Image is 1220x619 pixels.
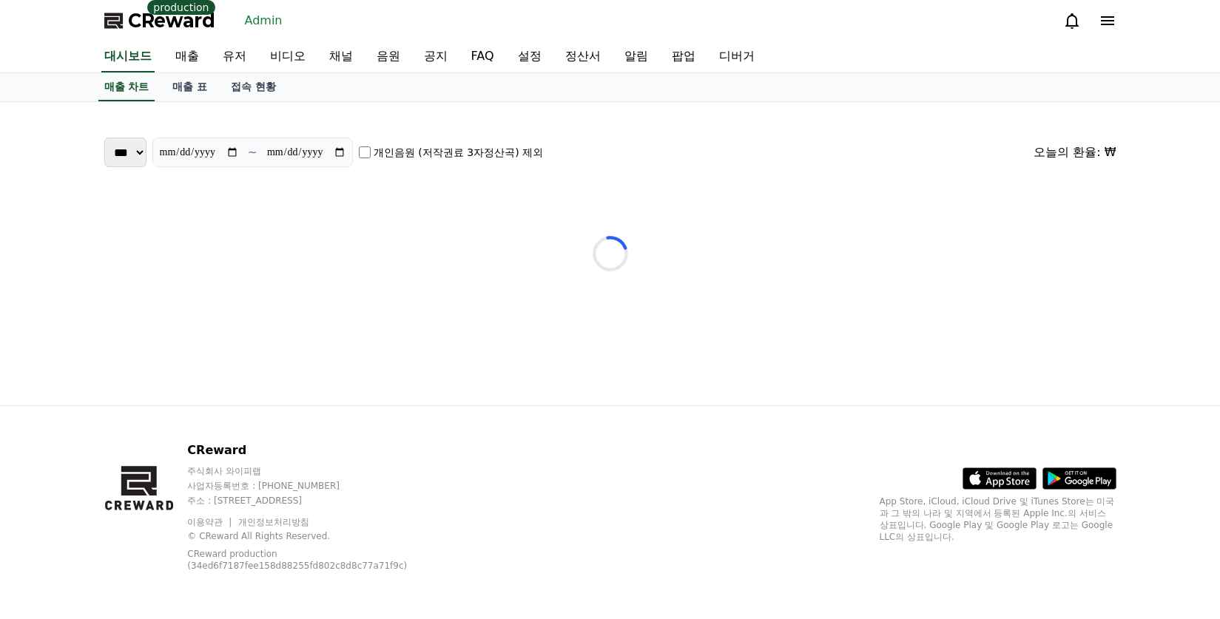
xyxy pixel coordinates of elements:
[660,41,707,72] a: 팝업
[187,495,447,507] p: 주소 : [STREET_ADDRESS]
[365,41,412,72] a: 음원
[161,73,219,101] a: 매출 표
[317,41,365,72] a: 채널
[258,41,317,72] a: 비디오
[239,9,289,33] a: Admin
[98,73,155,101] a: 매출 차트
[707,41,766,72] a: 디버거
[164,41,211,72] a: 매출
[187,530,447,542] p: © CReward All Rights Reserved.
[880,495,1116,543] p: App Store, iCloud, iCloud Drive 및 iTunes Store는 미국과 그 밖의 나라 및 지역에서 등록된 Apple Inc.의 서비스 상표입니다. Goo...
[187,548,424,572] p: CReward production (34ed6f7187fee158d88255fd802c8d8c77a71f9c)
[613,41,660,72] a: 알림
[187,465,447,477] p: 주식회사 와이피랩
[238,517,309,527] a: 개인정보처리방침
[187,442,447,459] p: CReward
[104,9,215,33] a: CReward
[187,517,234,527] a: 이용약관
[219,73,288,101] a: 접속 현황
[128,9,215,33] span: CReward
[187,480,447,492] p: 사업자등록번호 : [PHONE_NUMBER]
[412,41,459,72] a: 공지
[553,41,613,72] a: 정산서
[459,41,506,72] a: FAQ
[506,41,553,72] a: 설정
[211,41,258,72] a: 유저
[101,41,155,72] a: 대시보드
